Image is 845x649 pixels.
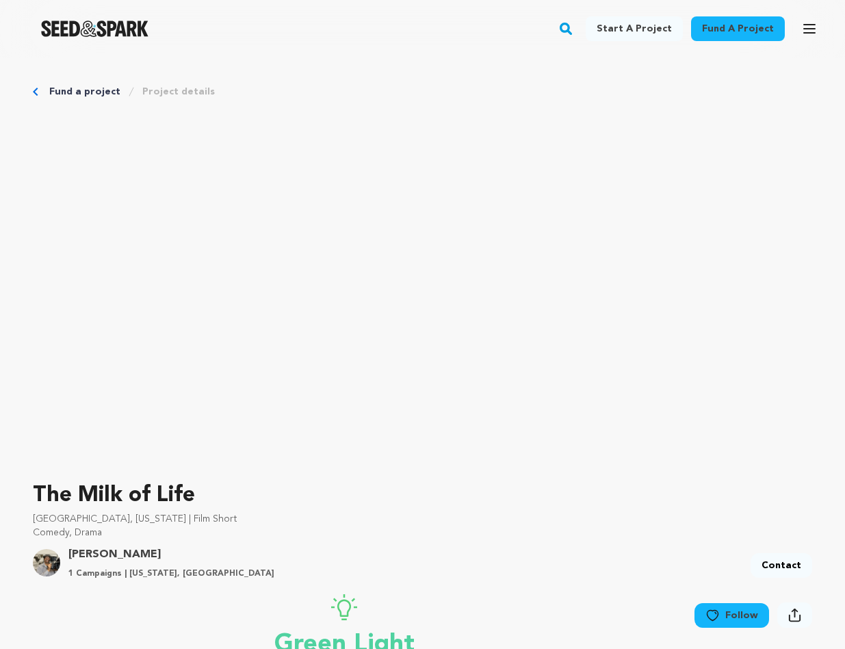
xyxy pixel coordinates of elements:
a: Seed&Spark Homepage [41,21,148,37]
p: 1 Campaigns | [US_STATE], [GEOGRAPHIC_DATA] [68,568,274,579]
a: Contact [751,553,812,578]
img: Seed&Spark Logo Dark Mode [41,21,148,37]
p: Comedy, Drama [33,526,812,539]
a: Start a project [586,16,683,41]
a: Goto Rawn Hairston profile [68,546,274,563]
img: 2f1dcaf4fd50612a.png [33,549,60,576]
div: Breadcrumb [33,85,812,99]
a: Fund a project [49,85,120,99]
a: Project details [142,85,215,99]
p: [GEOGRAPHIC_DATA], [US_STATE] | Film Short [33,512,812,526]
p: The Milk of Life [33,479,812,512]
a: Fund a project [691,16,785,41]
a: Follow [694,603,769,628]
